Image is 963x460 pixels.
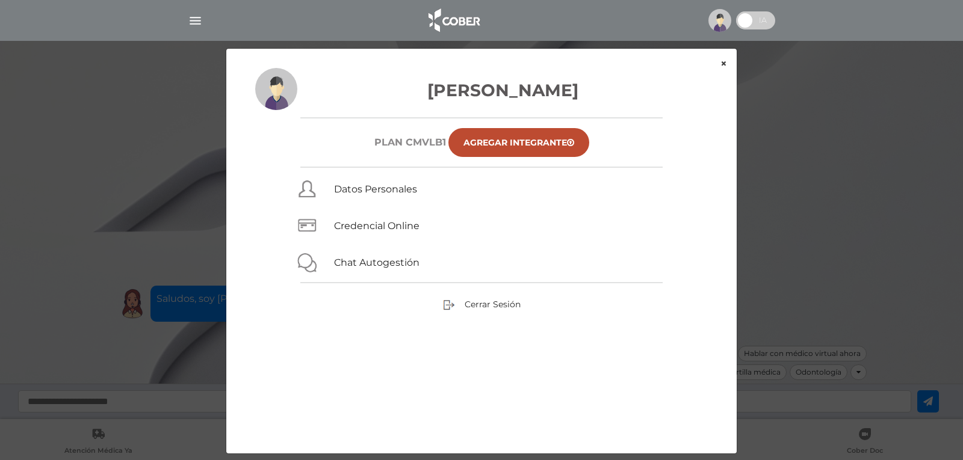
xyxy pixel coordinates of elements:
button: × [711,49,737,79]
img: sign-out.png [443,299,455,311]
h6: Plan CMVLB1 [374,136,446,148]
h3: [PERSON_NAME] [255,78,708,103]
a: Chat Autogestión [334,257,420,268]
a: Cerrar Sesión [443,298,521,309]
span: Cerrar Sesión [465,299,521,310]
a: Agregar Integrante [448,128,589,157]
img: profile-placeholder.svg [255,68,297,110]
a: Datos Personales [334,183,417,195]
img: logo_cober_home-white.png [422,6,485,35]
img: Cober_menu-lines-white.svg [188,13,203,28]
img: profile-placeholder.svg [708,9,731,32]
a: Credencial Online [334,220,420,232]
